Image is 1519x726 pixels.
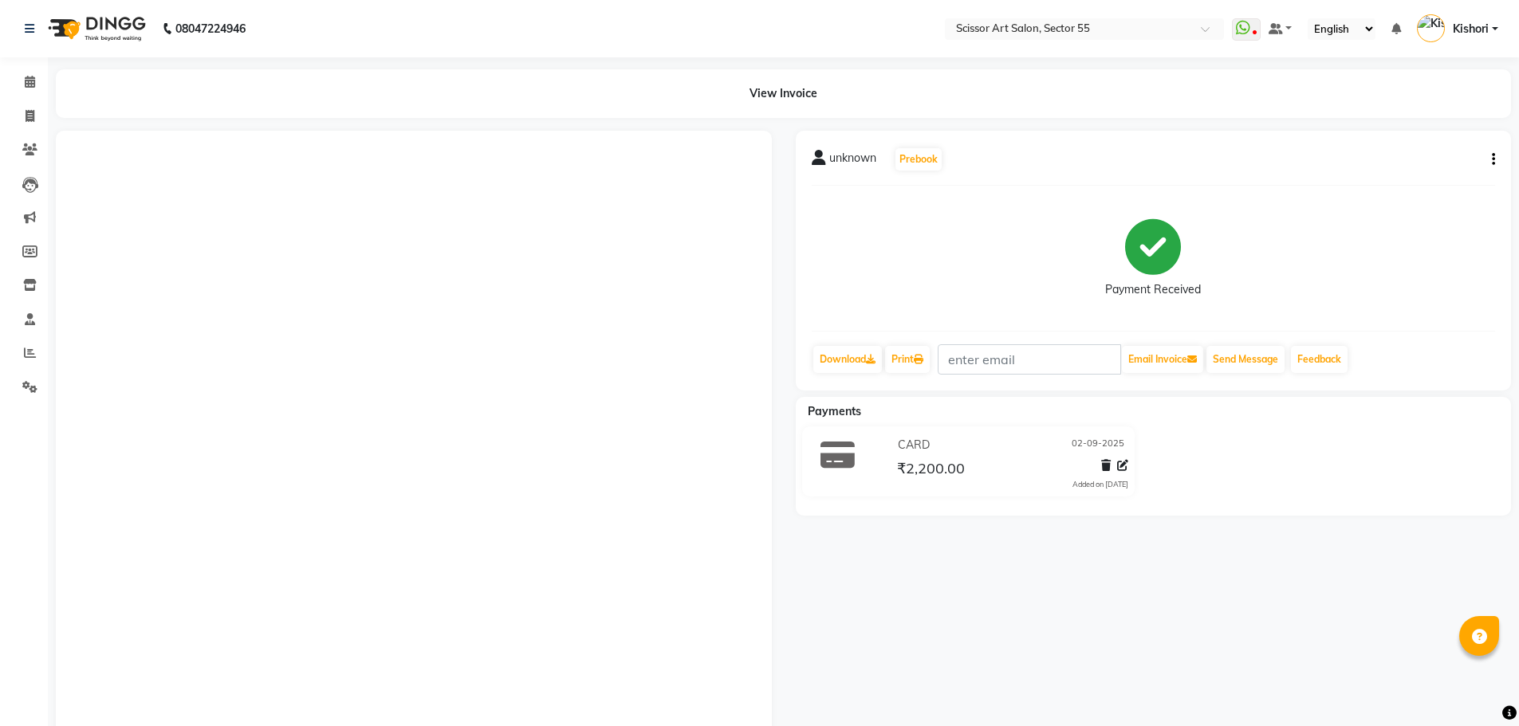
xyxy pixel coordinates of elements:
span: unknown [829,150,876,172]
span: Kishori [1453,21,1489,37]
input: enter email [938,344,1121,375]
div: Added on [DATE] [1072,479,1128,490]
span: ₹2,200.00 [897,459,965,481]
button: Email Invoice [1122,346,1203,373]
a: Feedback [1291,346,1348,373]
span: 02-09-2025 [1072,437,1124,453]
iframe: chat widget [1452,662,1503,710]
a: Print [885,346,930,373]
span: Payments [808,404,861,418]
button: Send Message [1206,346,1285,373]
div: Payment Received [1105,281,1201,298]
div: View Invoice [56,69,1511,118]
img: logo [41,6,150,51]
img: Kishori [1417,14,1445,42]
a: Download [813,346,882,373]
button: Prebook [895,148,942,171]
b: 08047224946 [175,6,246,51]
span: CARD [898,437,930,453]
